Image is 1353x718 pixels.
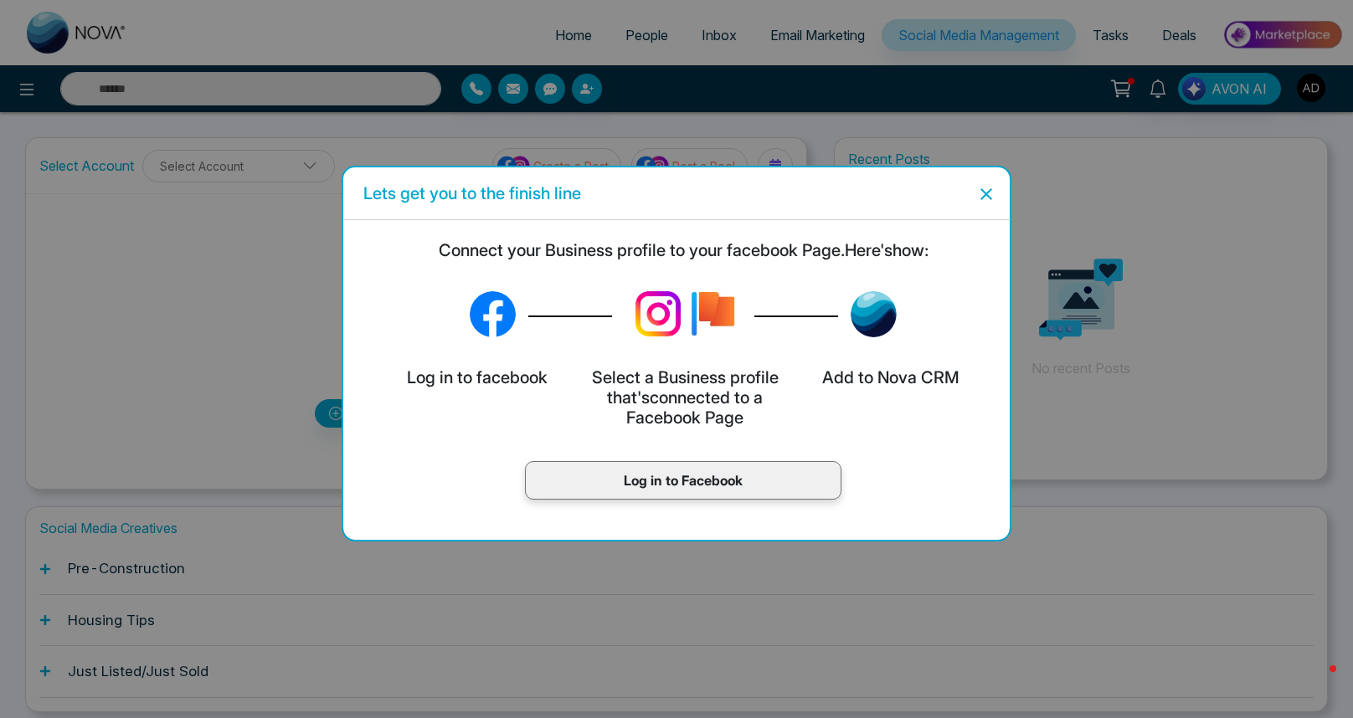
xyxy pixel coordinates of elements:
h5: Lets get you to the finish line [363,181,581,206]
img: Lead Flow [470,291,516,337]
p: Log in to Facebook [543,470,824,490]
img: Lead Flow [683,285,742,343]
h5: Select a Business profile that's connected to a Facebook Page [589,367,782,428]
h5: Add to Nova CRM [819,367,963,387]
img: Lead Flow [851,291,897,337]
h5: Connect your Business profile to your facebook Page. Here's how: [357,240,1010,260]
h5: Log in to facebook [404,367,551,387]
iframe: Intercom live chat [1296,661,1336,701]
img: Lead Flow [625,280,692,347]
button: Close [970,180,996,207]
